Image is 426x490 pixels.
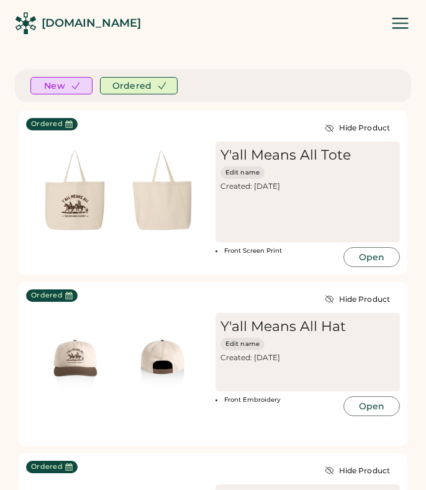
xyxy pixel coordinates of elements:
div: Y'all Means All Tote [220,147,351,164]
div: Ordered [31,291,63,301]
button: Ordered [100,77,178,94]
div: Y'all Means All Hat [220,318,346,335]
li: Front Embroidery [215,396,340,404]
button: Open [343,247,400,267]
div: Ordered [31,119,63,129]
div: Created: [DATE] [220,353,395,363]
button: Edit name [220,166,265,179]
div: Ordered [31,462,63,472]
button: Hide Product [315,118,400,138]
button: New [30,77,93,94]
img: Rendered Logo - Screens [15,12,37,34]
div: [DOMAIN_NAME] [42,16,141,31]
button: Hide Product [315,289,400,309]
div: Created: [DATE] [220,181,395,191]
img: generate-image [31,318,119,406]
button: Hide Product [315,461,400,481]
button: Last Order Date: [65,463,73,471]
button: Edit name [220,338,265,350]
img: generate-image [119,147,206,234]
button: Last Order Date: [65,120,73,128]
li: Front Screen Print [215,247,340,255]
button: Open [343,396,400,416]
img: generate-image [119,318,206,406]
img: generate-image [31,147,119,234]
button: Last Order Date: [65,292,73,299]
